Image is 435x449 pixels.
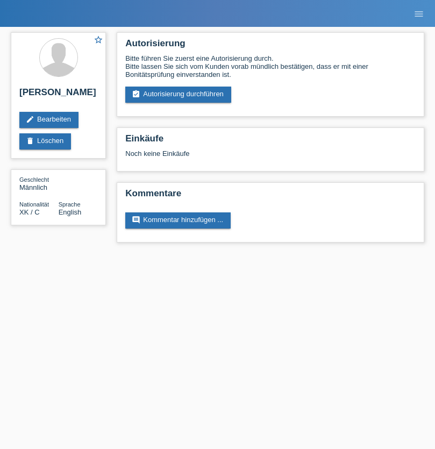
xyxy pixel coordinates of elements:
[94,35,103,45] i: star_border
[26,115,34,124] i: edit
[19,112,79,128] a: editBearbeiten
[59,201,81,208] span: Sprache
[125,38,416,54] h2: Autorisierung
[19,208,40,216] span: Kosovo / C / 20.11.1968
[19,175,59,191] div: Männlich
[59,208,82,216] span: English
[26,137,34,145] i: delete
[132,216,140,224] i: comment
[125,212,231,229] a: commentKommentar hinzufügen ...
[408,10,430,17] a: menu
[132,90,140,98] i: assignment_turned_in
[125,149,416,166] div: Noch keine Einkäufe
[125,87,231,103] a: assignment_turned_inAutorisierung durchführen
[19,133,71,149] a: deleteLöschen
[94,35,103,46] a: star_border
[19,201,49,208] span: Nationalität
[19,176,49,183] span: Geschlecht
[125,133,416,149] h2: Einkäufe
[125,54,416,79] div: Bitte führen Sie zuerst eine Autorisierung durch. Bitte lassen Sie sich vom Kunden vorab mündlich...
[19,87,97,103] h2: [PERSON_NAME]
[125,188,416,204] h2: Kommentare
[413,9,424,19] i: menu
